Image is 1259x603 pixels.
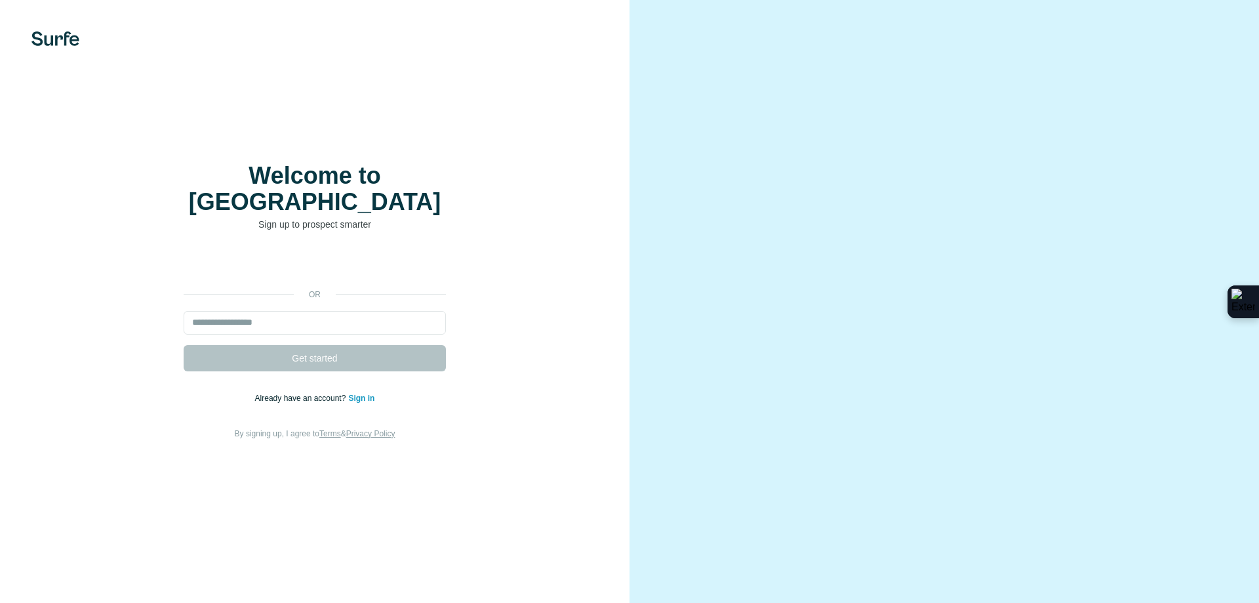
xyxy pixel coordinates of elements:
[184,218,446,231] p: Sign up to prospect smarter
[1231,289,1255,315] img: Extension Icon
[294,289,336,301] p: or
[346,429,395,438] a: Privacy Policy
[319,429,341,438] a: Terms
[177,251,452,280] iframe: Sign in with Google Button
[348,394,374,403] a: Sign in
[184,163,446,215] h1: Welcome to [GEOGRAPHIC_DATA]
[31,31,79,46] img: Surfe's logo
[235,429,395,438] span: By signing up, I agree to &
[255,394,349,403] span: Already have an account?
